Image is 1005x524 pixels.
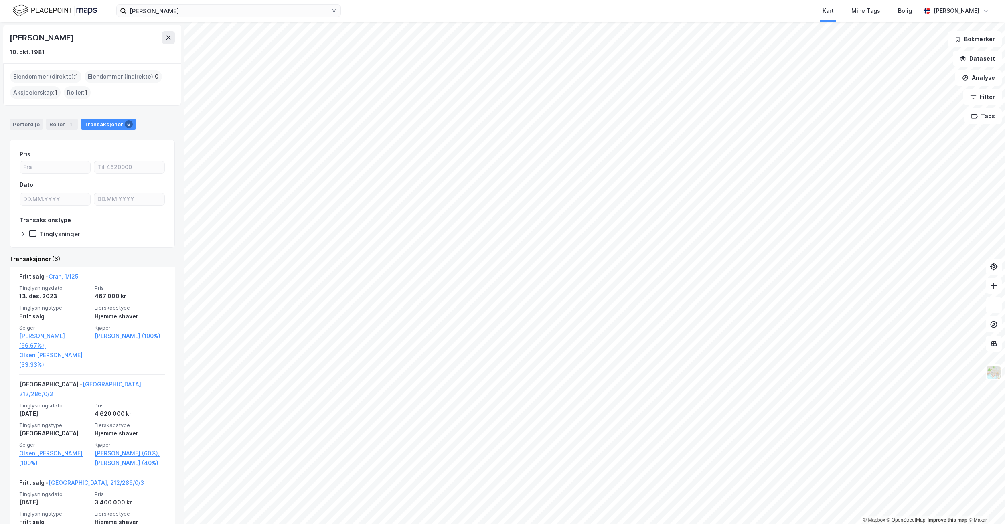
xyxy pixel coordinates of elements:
span: Tinglysningsdato [19,285,90,291]
span: Eierskapstype [95,422,165,429]
div: 1 [67,120,75,128]
span: Tinglysningstype [19,304,90,311]
div: Transaksjonstype [20,215,71,225]
a: Mapbox [863,517,885,523]
div: Roller : [64,86,91,99]
span: Eierskapstype [95,304,165,311]
div: Roller [46,119,78,130]
a: Improve this map [928,517,967,523]
div: Dato [20,180,33,190]
div: Tinglysninger [40,230,80,238]
span: Kjøper [95,441,165,448]
div: Transaksjoner (6) [10,254,175,264]
div: Fritt salg [19,312,90,321]
div: 467 000 kr [95,291,165,301]
div: Hjemmelshaver [95,312,165,321]
span: Selger [19,441,90,448]
div: Pris [20,150,30,159]
a: Olsen [PERSON_NAME] (100%) [19,449,90,468]
a: [PERSON_NAME] (40%) [95,458,165,468]
span: 1 [75,72,78,81]
span: Pris [95,402,165,409]
a: [GEOGRAPHIC_DATA], 212/286/0/3 [19,381,143,397]
img: logo.f888ab2527a4732fd821a326f86c7f29.svg [13,4,97,18]
a: [PERSON_NAME] (66.67%), [19,331,90,350]
span: Pris [95,491,165,498]
span: 1 [55,88,57,97]
div: [DATE] [19,498,90,507]
div: Eiendommer (Indirekte) : [85,70,162,83]
div: 10. okt. 1981 [10,47,45,57]
img: Z [986,365,1001,380]
div: Bolig [898,6,912,16]
span: Eierskapstype [95,510,165,517]
a: Gran, 1/125 [49,273,78,280]
span: Tinglysningsdato [19,491,90,498]
span: Kjøper [95,324,165,331]
span: Tinglysningstype [19,510,90,517]
input: Søk på adresse, matrikkel, gårdeiere, leietakere eller personer [126,5,331,17]
div: 4 620 000 kr [95,409,165,419]
a: [PERSON_NAME] (60%), [95,449,165,458]
div: Mine Tags [851,6,880,16]
div: Aksjeeierskap : [10,86,61,99]
span: 0 [155,72,159,81]
input: Fra [20,161,90,173]
div: 3 400 000 kr [95,498,165,507]
span: Tinglysningsdato [19,402,90,409]
span: Selger [19,324,90,331]
div: Kontrollprogram for chat [965,486,1005,524]
div: Portefølje [10,119,43,130]
span: 1 [85,88,87,97]
div: Eiendommer (direkte) : [10,70,81,83]
iframe: Chat Widget [965,486,1005,524]
a: Olsen [PERSON_NAME] (33.33%) [19,350,90,370]
input: DD.MM.YYYY [20,193,90,205]
div: [GEOGRAPHIC_DATA] - [19,380,165,402]
div: [GEOGRAPHIC_DATA] [19,429,90,438]
div: [DATE] [19,409,90,419]
a: [PERSON_NAME] (100%) [95,331,165,341]
span: Tinglysningstype [19,422,90,429]
div: Fritt salg - [19,478,144,491]
div: [PERSON_NAME] [10,31,75,44]
div: [PERSON_NAME] [934,6,979,16]
button: Analyse [955,70,1002,86]
div: Kart [823,6,834,16]
a: [GEOGRAPHIC_DATA], 212/286/0/3 [49,479,144,486]
input: Til 4620000 [94,161,164,173]
button: Tags [964,108,1002,124]
input: DD.MM.YYYY [94,193,164,205]
span: Pris [95,285,165,291]
div: Hjemmelshaver [95,429,165,438]
div: Transaksjoner [81,119,136,130]
div: 13. des. 2023 [19,291,90,301]
div: Fritt salg - [19,272,78,285]
a: OpenStreetMap [887,517,926,523]
button: Filter [963,89,1002,105]
button: Bokmerker [948,31,1002,47]
button: Datasett [953,51,1002,67]
div: 6 [125,120,133,128]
